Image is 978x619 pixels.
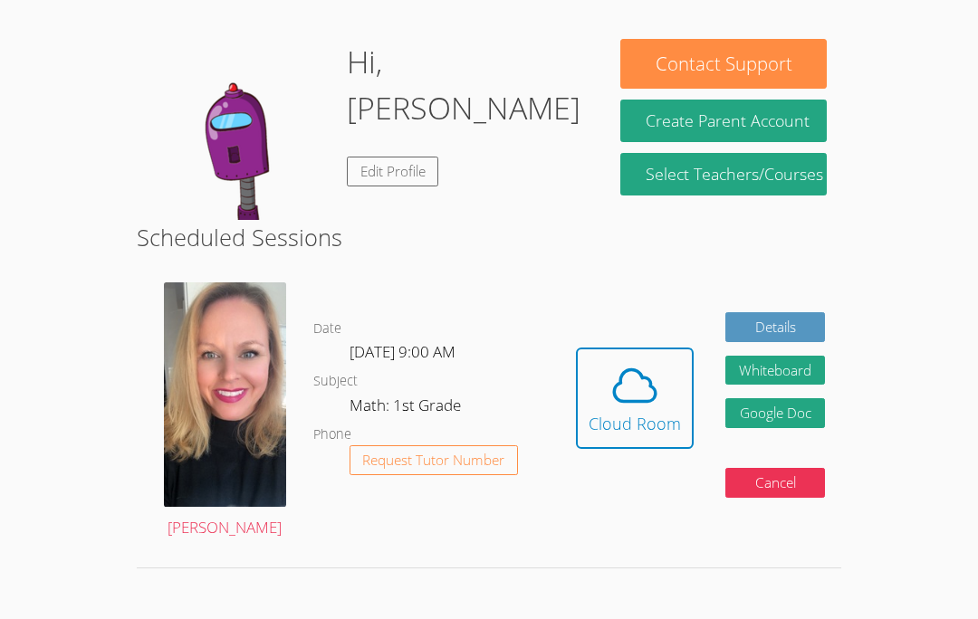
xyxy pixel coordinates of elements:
a: Details [725,312,825,342]
span: Request Tutor Number [362,453,504,467]
img: default.png [151,39,332,220]
button: Cancel [725,468,825,498]
button: Cloud Room [576,348,694,449]
a: Edit Profile [347,157,439,186]
button: Create Parent Account [620,100,827,142]
dt: Subject [313,370,358,393]
dd: Math: 1st Grade [350,393,465,424]
dt: Date [313,318,341,340]
div: Cloud Room [589,411,681,436]
button: Whiteboard [725,356,825,386]
a: [PERSON_NAME] [164,282,285,540]
a: Select Teachers/Courses [620,153,827,195]
h1: Hi, [PERSON_NAME] [347,39,592,131]
button: Request Tutor Number [350,445,519,475]
dt: Phone [313,424,351,446]
span: [DATE] 9:00 AM [350,341,455,362]
button: Contact Support [620,39,827,89]
a: Google Doc [725,398,825,428]
img: avatar.png [164,282,285,506]
h2: Scheduled Sessions [137,220,841,254]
